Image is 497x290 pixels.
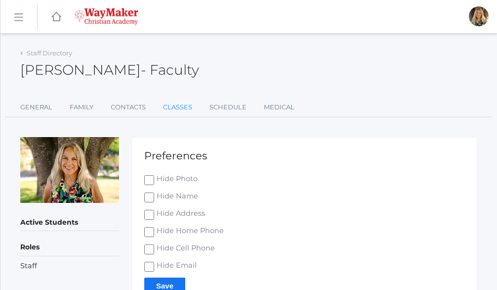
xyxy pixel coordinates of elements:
[154,191,198,203] span: Hide Name
[70,97,93,117] a: Family
[144,244,154,254] input: Hide Cell Phone
[154,243,215,255] span: Hide Cell Phone
[20,214,119,231] h5: Active Students
[20,261,119,272] li: Staff
[154,174,198,186] span: Hide Photo
[75,8,138,25] img: waymaker-logo-stack-white-1602f2b1af18da31a5905e9982d058868370996dac5278e84edea6dabf9a3315.png
[20,97,52,117] a: General
[209,97,247,117] a: Schedule
[144,227,154,237] input: Hide Home Phone
[154,226,224,238] span: Hide Home Phone
[27,49,72,57] a: Staff Directory
[141,61,199,78] span: - Faculty
[469,6,489,26] div: Claudia Marosz
[144,193,154,202] input: Hide Name
[20,137,119,203] img: Claudia Marosz
[20,239,119,256] h5: Roles
[154,260,197,273] span: Hide Email
[144,175,154,185] input: Hide Photo
[144,210,154,220] input: Hide Address
[20,62,199,78] h2: [PERSON_NAME]
[264,97,294,117] a: Medical
[154,208,205,221] span: Hide Address
[144,150,464,161] h1: Preferences
[111,97,146,117] a: Contacts
[144,262,154,272] input: Hide Email
[163,97,192,117] a: Classes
